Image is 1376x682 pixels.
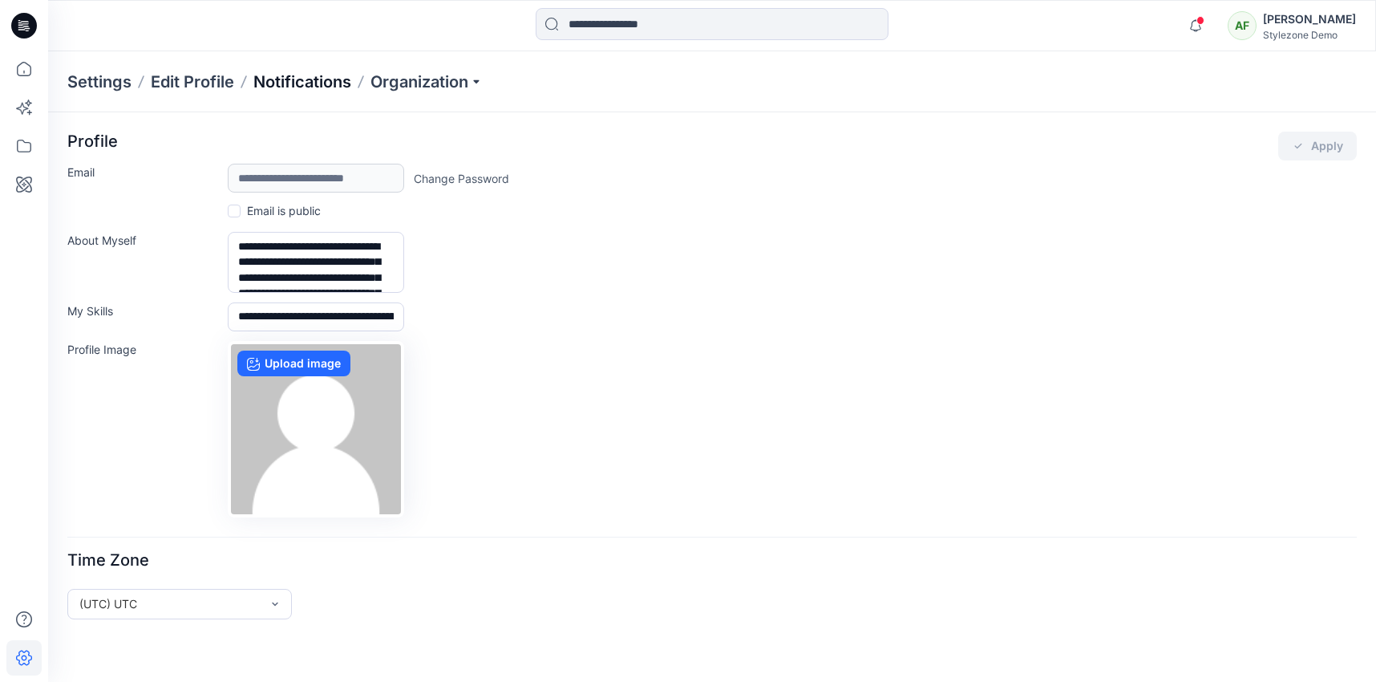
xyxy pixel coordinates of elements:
[67,71,132,93] p: Settings
[67,302,218,325] label: My Skills
[67,232,218,286] label: About Myself
[79,595,261,612] div: (UTC) UTC
[247,202,321,219] p: Email is public
[1228,11,1257,40] div: AF
[253,71,351,93] a: Notifications
[67,341,218,511] label: Profile Image
[1263,10,1356,29] div: [PERSON_NAME]
[67,164,218,186] label: Email
[67,550,149,579] p: Time Zone
[231,344,401,514] img: no-profile.png
[151,71,234,93] a: Edit Profile
[67,132,118,160] p: Profile
[237,351,350,376] label: Upload image
[414,170,509,187] a: Change Password
[1263,29,1356,41] div: Stylezone Demo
